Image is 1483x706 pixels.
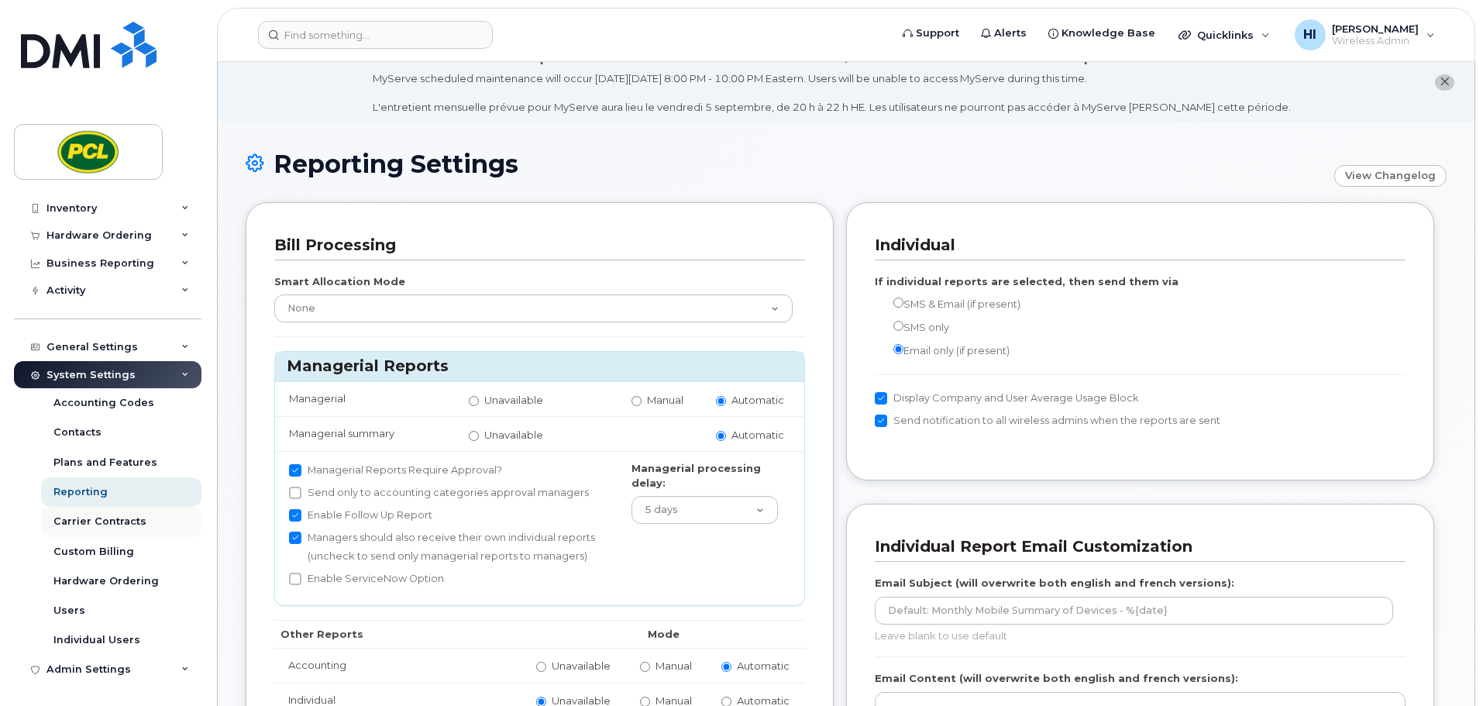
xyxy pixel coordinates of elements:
[289,484,589,502] label: Send only to accounting categories approval managers
[536,662,546,672] input: Unavailable
[893,344,903,354] input: Email only (if present)
[716,431,726,441] input: Automatic
[522,620,805,648] th: Mode
[274,648,522,683] td: Accounting
[469,396,479,406] input: Unavailable
[647,394,683,406] span: Manual
[875,274,1178,289] label: If individual reports are selected, then send them via
[1334,165,1447,187] a: View Changelog
[274,235,793,256] h3: Bill Processing
[289,532,301,544] input: Managers should also receive their own individual reports (uncheck to send only managerial report...
[287,356,793,377] h3: Managerial Reports
[875,392,887,405] input: Display Company and User Average Usage Block
[1168,19,1281,50] div: Quicklinks
[655,660,692,672] span: Manual
[875,536,1394,557] h3: Individual Report Email Customization
[289,461,502,480] label: Managerial Reports Require Approval?
[484,429,543,441] span: Unavailable
[731,429,784,441] span: Automatic
[875,294,1020,314] label: SMS & Email (if present)
[469,431,479,441] input: Unavailable
[875,629,1393,643] p: Leave blank to use default
[737,660,790,672] span: Automatic
[289,487,301,499] input: Send only to accounting categories approval managers
[275,416,455,451] td: Managerial summary
[640,662,650,672] input: Manual
[875,318,949,337] label: SMS only
[631,396,642,406] input: Manual
[289,464,301,477] input: Managerial Reports Require Approval?
[875,235,1394,256] h3: Individual
[258,21,493,49] input: Find something...
[893,298,903,308] input: SMS & Email (if present)
[1303,26,1316,44] span: HI
[289,570,444,588] label: Enable ServiceNow Option
[721,662,731,672] input: Automatic
[875,576,1234,591] label: Email Subject (will overwrite both english and french versions):
[274,274,405,289] label: Smart Allocation Mode
[552,660,611,672] span: Unavailable
[289,573,301,585] input: Enable ServiceNow Option
[373,71,1291,115] div: MyServe scheduled maintenance will occur [DATE][DATE] 8:00 PM - 10:00 PM Eastern. Users will be u...
[274,620,522,648] th: Other Reports
[289,506,432,525] label: Enable Follow Up Report
[484,394,543,406] span: Unavailable
[875,341,1010,360] label: Email only (if present)
[289,509,301,522] input: Enable Follow Up Report
[275,381,455,416] td: Managerial
[716,396,726,406] input: Automatic
[1284,19,1446,50] div: Heather Innes
[875,412,1220,430] label: Send notification to all wireless admins when the reports are sent
[893,321,903,331] input: SMS only
[289,529,604,566] label: Managers should also receive their own individual reports (uncheck to send only managerial report...
[731,394,784,406] span: Automatic
[1332,35,1419,47] span: Wireless Admin
[875,671,1238,686] label: Email Content (will overwrite both english and french versions):
[631,461,779,490] label: Managerial processing delay:
[875,415,887,427] input: Send notification to all wireless admins when the reports are sent
[875,597,1393,625] input: Default: Monthly Mobile Summary of Devices - %{date}
[246,150,1326,177] h1: Reporting Settings
[1435,74,1454,91] button: close notification
[875,389,1139,408] label: Display Company and User Average Usage Block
